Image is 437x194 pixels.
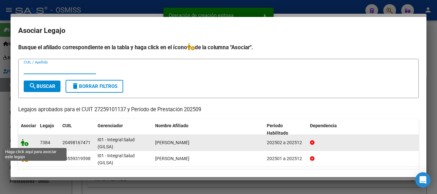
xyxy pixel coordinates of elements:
span: Legajo [40,123,54,128]
span: Dependencia [310,123,337,128]
mat-icon: delete [71,82,79,90]
datatable-header-cell: Periodo Habilitado [264,119,307,140]
span: 7384 [40,140,50,145]
span: Gerenciador [98,123,123,128]
div: 20559319598 [62,155,91,162]
span: Borrar Filtros [71,83,117,89]
datatable-header-cell: Gerenciador [95,119,153,140]
span: 7048 [40,156,50,161]
div: 2 registros [18,169,419,185]
datatable-header-cell: Dependencia [307,119,419,140]
datatable-header-cell: Asociar [18,119,37,140]
span: Periodo Habilitado [267,123,288,136]
datatable-header-cell: Nombre Afiliado [153,119,264,140]
span: GROSS ESTEBAN ITAMAR [155,140,189,145]
span: CUIL [62,123,72,128]
mat-icon: search [29,82,36,90]
p: Legajos aprobados para el CUIT 27259101137 y Período de Prestación 202509 [18,106,419,114]
button: Borrar Filtros [66,80,123,93]
div: 20498167471 [62,139,91,146]
span: Nombre Afiliado [155,123,188,128]
datatable-header-cell: CUIL [60,119,95,140]
div: 202502 a 202512 [267,139,305,146]
h4: Busque el afiliado correspondiente en la tabla y haga click en el ícono de la columna "Asociar". [18,43,419,51]
span: I01 - Integral Salud (GILSA) [98,153,135,166]
div: 202501 a 202512 [267,155,305,162]
button: Buscar [24,81,60,92]
span: ABELVEY FAUSTO [155,156,189,161]
span: Buscar [29,83,55,89]
span: I01 - Integral Salud (GILSA) [98,137,135,150]
span: Asociar [21,123,36,128]
div: Open Intercom Messenger [415,172,431,188]
h2: Asociar Legajo [18,25,419,37]
datatable-header-cell: Legajo [37,119,60,140]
